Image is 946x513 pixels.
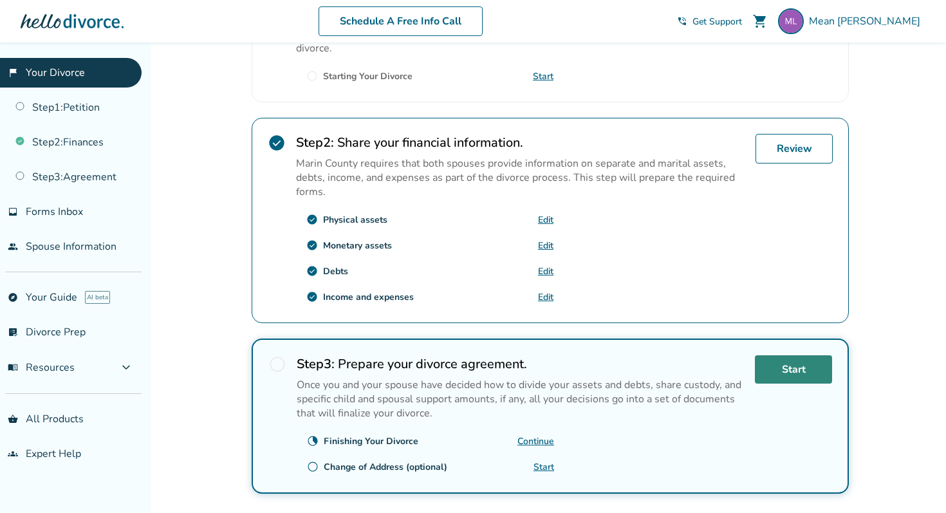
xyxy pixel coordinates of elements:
span: check_circle [306,239,318,251]
span: radio_button_unchecked [268,355,286,373]
a: Start [533,461,554,473]
a: Continue [517,435,554,447]
p: Marin County requires that both spouses provide information on separate and marital assets, debts... [296,156,745,199]
div: Starting Your Divorce [323,70,413,82]
a: Edit [538,239,553,252]
span: Forms Inbox [26,205,83,219]
span: check_circle [306,291,318,303]
span: list_alt_check [8,327,18,337]
span: Mean [PERSON_NAME] [809,14,925,28]
div: Debts [323,265,348,277]
span: people [8,241,18,252]
span: AI beta [85,291,110,304]
span: clock_loader_40 [307,435,319,447]
div: Physical assets [323,214,387,226]
h2: Prepare your divorce agreement. [297,355,745,373]
span: check_circle [306,265,318,277]
img: meancl@hotmail.com [778,8,804,34]
span: Resources [8,360,75,375]
span: menu_book [8,362,18,373]
span: shopping_cart [752,14,768,29]
span: shopping_basket [8,414,18,424]
span: Get Support [692,15,742,28]
span: check_circle [268,134,286,152]
div: Finishing Your Divorce [324,435,418,447]
a: phone_in_talkGet Support [677,15,742,28]
span: explore [8,292,18,303]
span: flag_2 [8,68,18,78]
a: Review [756,134,833,163]
span: expand_more [118,360,134,375]
a: Start [533,70,553,82]
h2: Share your financial information. [296,134,745,151]
span: radio_button_unchecked [307,461,319,472]
a: Start [755,355,832,384]
strong: Step 2 : [296,134,334,151]
a: Edit [538,265,553,277]
a: Edit [538,291,553,303]
span: inbox [8,207,18,217]
span: phone_in_talk [677,16,687,26]
div: Income and expenses [323,291,414,303]
a: Schedule A Free Info Call [319,6,483,36]
span: groups [8,449,18,459]
iframe: Chat Widget [882,451,946,513]
span: check_circle [306,214,318,225]
a: Edit [538,214,553,226]
div: Monetary assets [323,239,392,252]
strong: Step 3 : [297,355,335,373]
p: Once you and your spouse have decided how to divide your assets and debts, share custody, and spe... [297,378,745,420]
span: radio_button_unchecked [306,70,318,82]
div: Change of Address (optional) [324,461,447,473]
